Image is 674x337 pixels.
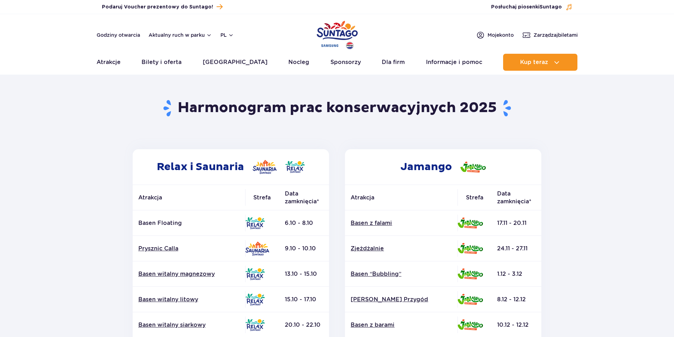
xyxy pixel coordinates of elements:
[138,321,240,329] a: Basen witalny siarkowy
[330,54,361,71] a: Sponsorzy
[102,2,223,12] a: Podaruj Voucher prezentowy do Suntago!
[491,4,562,11] span: Posłuchaj piosenki
[279,261,329,287] td: 13.10 - 15.10
[491,4,572,11] button: Posłuchaj piosenkiSuntago
[460,162,486,173] img: Jamango
[351,245,452,252] a: Zjeżdżalnie
[138,219,240,227] p: Basen Floating
[220,31,234,39] button: pl
[522,31,578,39] a: Zarządzajbiletami
[97,31,140,39] a: Godziny otwarcia
[138,296,240,303] a: Basen witalny litowy
[382,54,405,71] a: Dla firm
[457,294,483,305] img: Jamango
[279,287,329,312] td: 15.10 - 17.10
[245,268,265,280] img: Relax
[491,261,541,287] td: 1.12 - 3.12
[130,99,544,117] h1: Harmonogram prac konserwacyjnych 2025
[534,31,578,39] span: Zarządzaj biletami
[138,270,240,278] a: Basen witalny magnezowy
[253,160,277,174] img: Saunaria
[488,31,514,39] span: Moje konto
[457,185,491,210] th: Strefa
[245,294,265,306] img: Relax
[457,243,483,254] img: Jamango
[279,236,329,261] td: 9.10 - 10.10
[476,31,514,39] a: Mojekonto
[457,268,483,279] img: Jamango
[133,149,329,185] h2: Relax i Saunaria
[133,185,245,210] th: Atrakcja
[102,4,213,11] span: Podaruj Voucher prezentowy do Suntago!
[285,161,305,173] img: Relax
[491,185,541,210] th: Data zamknięcia*
[491,210,541,236] td: 17.11 - 20.11
[245,319,265,331] img: Relax
[149,32,212,38] button: Aktualny ruch w parku
[503,54,577,71] button: Kup teraz
[540,5,562,10] span: Suntago
[97,54,121,71] a: Atrakcje
[138,245,240,252] a: Prysznic Calla
[345,185,457,210] th: Atrakcja
[288,54,309,71] a: Nocleg
[345,149,541,185] h2: Jamango
[351,270,452,278] a: Basen “Bubbling”
[351,296,452,303] a: [PERSON_NAME] Przygód
[203,54,267,71] a: [GEOGRAPHIC_DATA]
[245,185,279,210] th: Strefa
[457,319,483,330] img: Jamango
[245,217,265,229] img: Relax
[279,185,329,210] th: Data zamknięcia*
[317,18,358,50] a: Park of Poland
[351,321,452,329] a: Basen z barami
[142,54,182,71] a: Bilety i oferta
[520,59,548,65] span: Kup teraz
[426,54,482,71] a: Informacje i pomoc
[351,219,452,227] a: Basen z falami
[491,287,541,312] td: 8.12 - 12.12
[245,242,269,256] img: Saunaria
[457,217,483,228] img: Jamango
[279,210,329,236] td: 6.10 - 8.10
[491,236,541,261] td: 24.11 - 27.11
